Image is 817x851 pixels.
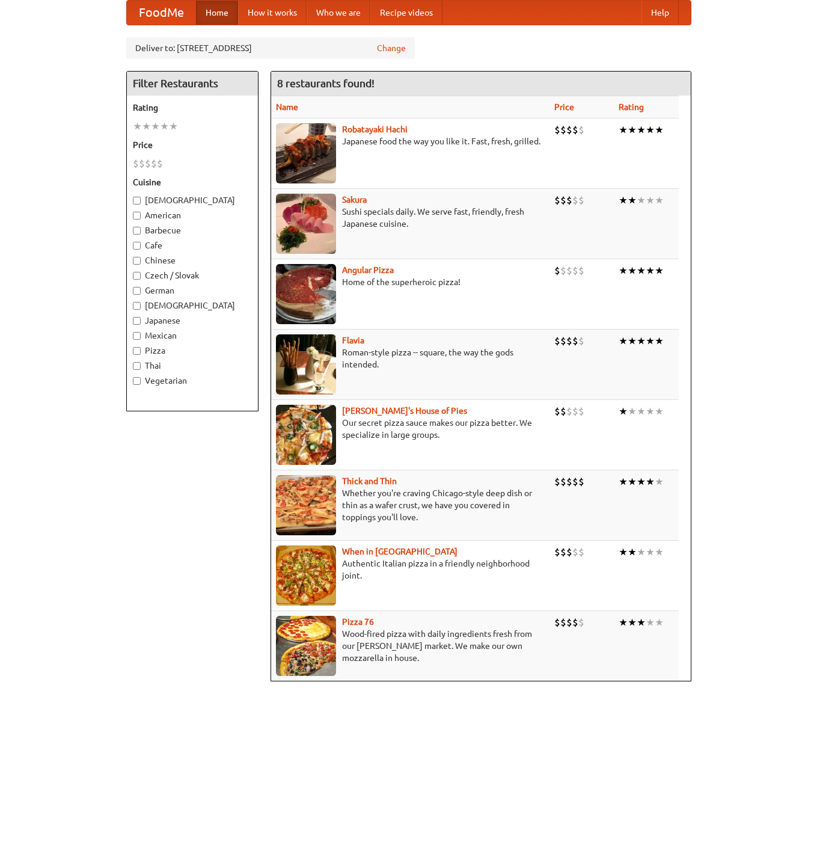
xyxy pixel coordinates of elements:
li: $ [560,334,566,348]
li: ★ [628,123,637,137]
a: Robatayaki Hachi [342,124,408,134]
label: [DEMOGRAPHIC_DATA] [133,300,252,312]
li: $ [554,194,560,207]
h4: Filter Restaurants [127,72,258,96]
li: ★ [655,264,664,277]
h5: Cuisine [133,176,252,188]
label: Czech / Slovak [133,269,252,281]
li: ★ [628,334,637,348]
li: ★ [646,405,655,418]
a: Rating [619,102,644,112]
li: ★ [619,405,628,418]
li: ★ [646,616,655,629]
label: Vegetarian [133,375,252,387]
li: ★ [655,545,664,559]
label: Mexican [133,330,252,342]
li: $ [578,123,584,137]
p: Wood-fired pizza with daily ingredients fresh from our [PERSON_NAME] market. We make our own mozz... [276,628,545,664]
input: Czech / Slovak [133,272,141,280]
li: $ [157,157,163,170]
li: $ [566,123,572,137]
li: $ [578,475,584,488]
li: ★ [655,475,664,488]
b: [PERSON_NAME]'s House of Pies [342,406,467,416]
li: ★ [655,405,664,418]
li: $ [566,616,572,629]
li: $ [560,475,566,488]
li: $ [554,616,560,629]
li: $ [554,405,560,418]
li: $ [578,405,584,418]
li: $ [566,334,572,348]
p: Authentic Italian pizza in a friendly neighborhood joint. [276,558,545,582]
input: Thai [133,362,141,370]
li: $ [572,475,578,488]
li: $ [572,334,578,348]
li: $ [560,616,566,629]
li: ★ [646,194,655,207]
li: ★ [646,264,655,277]
p: Whether you're craving Chicago-style deep dish or thin as a wafer crust, we have you covered in t... [276,487,545,523]
a: FoodMe [127,1,196,25]
p: Our secret pizza sauce makes our pizza better. We specialize in large groups. [276,417,545,441]
li: $ [566,264,572,277]
b: Flavia [342,336,364,345]
li: $ [572,616,578,629]
input: [DEMOGRAPHIC_DATA] [133,197,141,204]
li: $ [572,405,578,418]
li: $ [151,157,157,170]
li: $ [578,545,584,559]
label: [DEMOGRAPHIC_DATA] [133,194,252,206]
a: Home [196,1,238,25]
label: Thai [133,360,252,372]
input: Barbecue [133,227,141,235]
li: ★ [646,475,655,488]
li: $ [572,123,578,137]
label: Chinese [133,254,252,266]
label: Pizza [133,345,252,357]
li: ★ [619,194,628,207]
li: ★ [646,123,655,137]
li: ★ [169,120,178,133]
li: ★ [637,334,646,348]
li: ★ [619,123,628,137]
a: Help [641,1,679,25]
img: pizza76.jpg [276,616,336,676]
b: When in [GEOGRAPHIC_DATA] [342,547,457,556]
h5: Rating [133,102,252,114]
li: ★ [637,616,646,629]
li: $ [554,545,560,559]
label: Japanese [133,315,252,327]
li: ★ [637,475,646,488]
a: Name [276,102,298,112]
li: ★ [655,123,664,137]
li: ★ [628,405,637,418]
li: ★ [637,264,646,277]
li: ★ [628,616,637,629]
input: Cafe [133,242,141,250]
li: ★ [628,545,637,559]
li: ★ [628,264,637,277]
li: $ [572,264,578,277]
li: ★ [655,194,664,207]
input: American [133,212,141,220]
label: American [133,209,252,221]
li: $ [566,194,572,207]
b: Sakura [342,195,367,204]
img: flavia.jpg [276,334,336,395]
li: $ [578,194,584,207]
li: ★ [142,120,151,133]
li: ★ [160,120,169,133]
input: [DEMOGRAPHIC_DATA] [133,302,141,310]
li: ★ [655,334,664,348]
a: Recipe videos [370,1,442,25]
a: Who we are [307,1,370,25]
img: angular.jpg [276,264,336,324]
input: Chinese [133,257,141,265]
img: luigis.jpg [276,405,336,465]
li: $ [554,475,560,488]
li: ★ [637,545,646,559]
li: $ [572,545,578,559]
li: $ [560,545,566,559]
